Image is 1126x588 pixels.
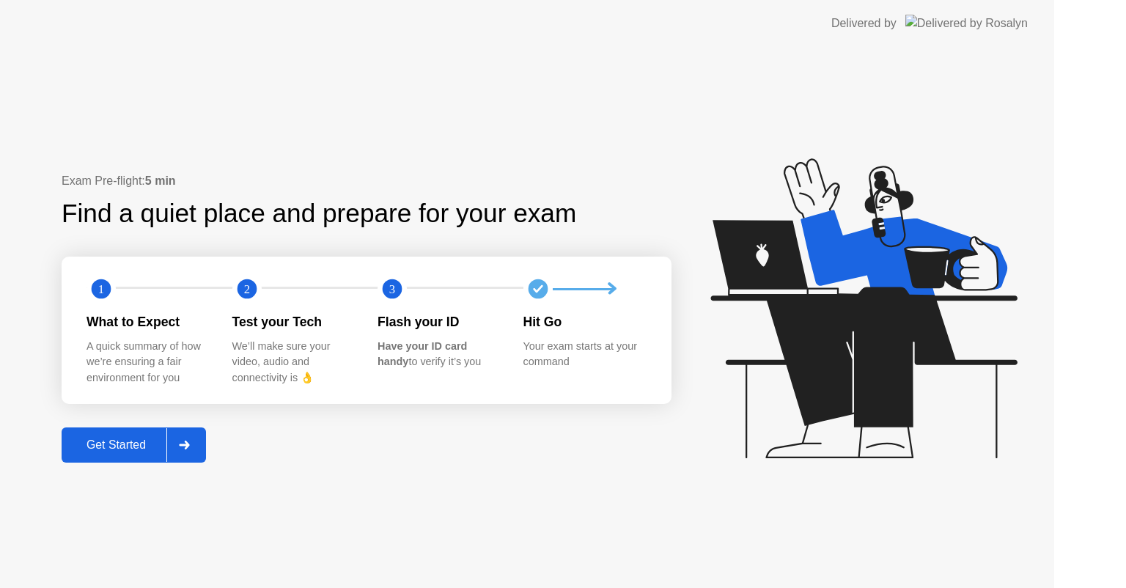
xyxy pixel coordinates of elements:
[145,174,176,187] b: 5 min
[87,312,209,331] div: What to Expect
[243,282,249,296] text: 2
[62,172,671,190] div: Exam Pre-flight:
[66,438,166,452] div: Get Started
[232,312,355,331] div: Test your Tech
[378,312,500,331] div: Flash your ID
[232,339,355,386] div: We’ll make sure your video, audio and connectivity is 👌
[378,340,467,368] b: Have your ID card handy
[378,339,500,370] div: to verify it’s you
[87,339,209,386] div: A quick summary of how we’re ensuring a fair environment for you
[905,15,1028,32] img: Delivered by Rosalyn
[98,282,104,296] text: 1
[523,339,646,370] div: Your exam starts at your command
[389,282,395,296] text: 3
[62,194,578,233] div: Find a quiet place and prepare for your exam
[523,312,646,331] div: Hit Go
[62,427,206,463] button: Get Started
[831,15,897,32] div: Delivered by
